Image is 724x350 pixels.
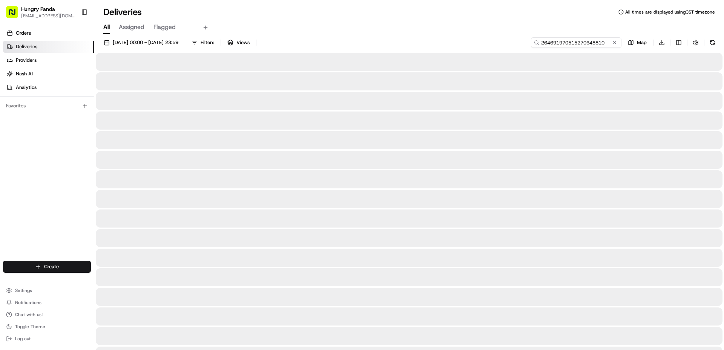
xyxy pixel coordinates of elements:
span: Providers [16,57,37,64]
button: Filters [188,37,218,48]
span: Views [236,39,250,46]
button: Views [224,37,253,48]
button: Map [624,37,650,48]
a: Providers [3,54,94,66]
img: Bea Lacdao [8,110,20,122]
span: All [103,23,110,32]
button: Hungry Panda [21,5,55,13]
a: Deliveries [3,41,94,53]
span: Nash AI [16,70,33,77]
button: [DATE] 00:00 - [DATE] 23:59 [100,37,182,48]
span: Chat with us! [15,312,43,318]
span: [DATE] 00:00 - [DATE] 23:59 [113,39,178,46]
a: 💻API Documentation [61,165,124,179]
div: 📗 [8,169,14,175]
img: Nash [8,8,23,23]
button: Chat with us! [3,309,91,320]
span: Notifications [15,300,41,306]
span: Create [44,263,59,270]
span: Assigned [119,23,144,32]
button: Toggle Theme [3,321,91,332]
span: Analytics [16,84,37,91]
button: See all [117,96,137,105]
button: Notifications [3,297,91,308]
span: Map [637,39,647,46]
button: Hungry Panda[EMAIL_ADDRESS][DOMAIN_NAME] [3,3,78,21]
span: 8月15日 [29,137,47,143]
button: Create [3,261,91,273]
img: 4281594248423_2fcf9dad9f2a874258b8_72.png [16,72,29,86]
span: Pylon [75,187,91,193]
span: Deliveries [16,43,37,50]
div: Favorites [3,100,91,112]
span: API Documentation [71,168,121,176]
button: Start new chat [128,74,137,83]
span: Orders [16,30,31,37]
span: Toggle Theme [15,324,45,330]
p: Welcome 👋 [8,30,137,42]
span: Flagged [153,23,176,32]
span: • [25,137,28,143]
button: Refresh [707,37,718,48]
span: Knowledge Base [15,168,58,176]
span: Settings [15,287,32,293]
button: [EMAIL_ADDRESS][DOMAIN_NAME] [21,13,75,19]
input: Clear [20,49,124,57]
span: 8月19日 [67,117,84,123]
span: All times are displayed using CST timezone [625,9,715,15]
a: Powered byPylon [53,186,91,193]
a: 📗Knowledge Base [5,165,61,179]
input: Type to search [531,37,621,48]
span: [PERSON_NAME] [23,117,61,123]
button: Log out [3,333,91,344]
span: Log out [15,336,31,342]
div: We're available if you need us! [34,79,104,86]
div: Start new chat [34,72,124,79]
div: 💻 [64,169,70,175]
img: 1736555255976-a54dd68f-1ca7-489b-9aae-adbdc363a1c4 [15,117,21,123]
a: Analytics [3,81,94,93]
button: Settings [3,285,91,296]
img: 1736555255976-a54dd68f-1ca7-489b-9aae-adbdc363a1c4 [8,72,21,86]
div: Past conversations [8,98,51,104]
h1: Deliveries [103,6,142,18]
a: Orders [3,27,94,39]
span: • [63,117,65,123]
a: Nash AI [3,68,94,80]
span: Filters [201,39,214,46]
